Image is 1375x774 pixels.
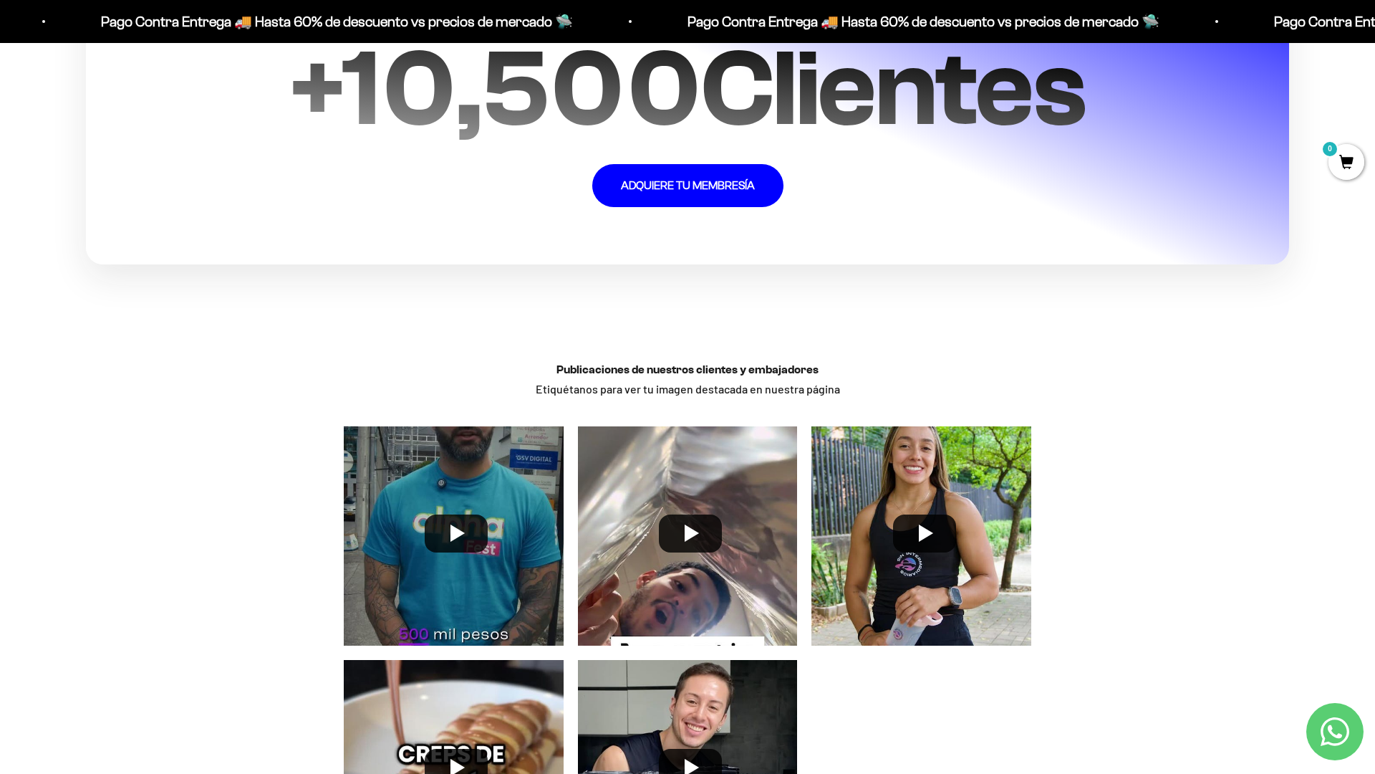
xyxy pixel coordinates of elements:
[290,27,1086,149] span: + Clientes
[592,164,783,207] a: ADQUIERE TU MEMBRESÍA
[344,362,1031,378] h3: Publicaciones de nuestros clientes y embajadores
[1328,156,1364,171] a: 0
[1321,140,1338,158] mark: 0
[341,27,700,149] span: 10,500
[571,419,805,654] img: User picture
[661,10,1133,33] p: Pago Contra Entrega 🚚 Hasta 60% de descuento vs precios de mercado 🛸
[804,419,1038,654] img: User picture
[337,419,571,654] img: User picture
[329,348,1046,412] div: Etiquétanos para ver tu imagen destacada en nuestra página
[74,10,546,33] p: Pago Contra Entrega 🚚 Hasta 60% de descuento vs precios de mercado 🛸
